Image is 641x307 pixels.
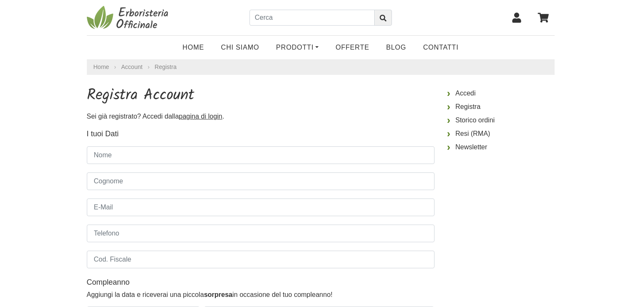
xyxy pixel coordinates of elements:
p: Sei già registrato? Accedi dalla . [87,111,434,122]
a: Resi (RMA) [447,127,555,140]
a: OFFERTE [327,39,378,56]
input: Cod. Fiscale [87,251,434,268]
input: Cerca [249,10,375,26]
p: Aggiungi la data e riceverai una piccola in occasione del tuo compleanno! [87,288,434,300]
a: Prodotti [268,39,327,56]
img: Erboristeria Officinale [87,5,171,30]
strong: sorpresa [204,291,233,298]
h1: Registra Account [87,87,434,105]
a: Storico ordini [447,114,555,127]
a: Registra [447,100,555,114]
a: Newsletter [447,140,555,154]
a: Chi Siamo [212,39,268,56]
a: Accedi [447,87,555,100]
a: Home [174,39,212,56]
legend: I tuoi Dati [87,128,434,140]
input: E-Mail [87,198,434,216]
a: Blog [378,39,415,56]
a: pagina di login [179,113,222,120]
a: Registra [155,64,177,70]
a: Home [94,63,109,71]
input: Cognome [87,172,434,190]
input: Telefono [87,225,434,242]
input: Nome [87,146,434,164]
a: Account [121,63,143,71]
nav: breadcrumb [87,59,555,75]
a: Contatti [415,39,467,56]
legend: Compleanno [87,277,434,288]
